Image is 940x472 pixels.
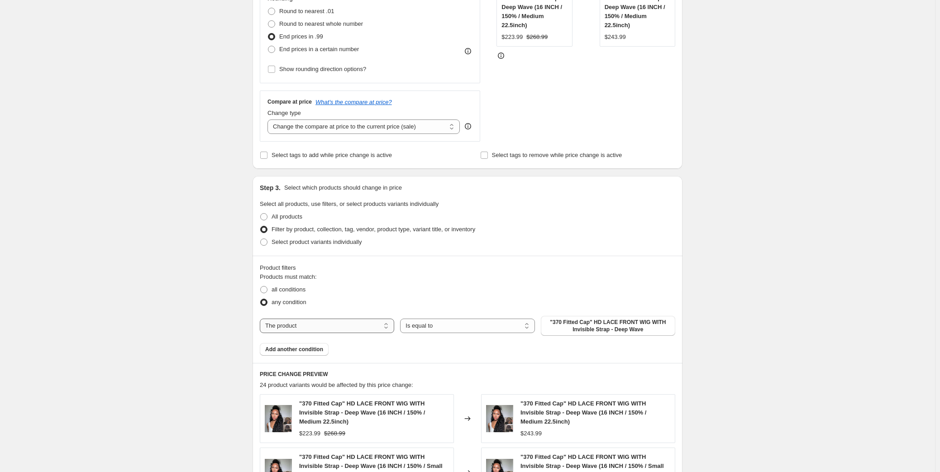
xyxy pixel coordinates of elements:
span: Select product variants individually [272,238,362,245]
span: Add another condition [265,346,323,353]
span: all conditions [272,286,305,293]
strike: $268.99 [526,33,548,42]
div: $243.99 [520,429,542,438]
span: Round to nearest .01 [279,8,334,14]
span: All products [272,213,302,220]
span: Filter by product, collection, tag, vendor, product type, variant title, or inventory [272,226,475,233]
span: Show rounding direction options? [279,66,366,72]
span: Change type [267,110,301,116]
button: "370 Fitted Cap" HD LACE FRONT WIG WITH Invisible Strap - Deep Wave [541,316,675,336]
span: End prices in .99 [279,33,323,40]
span: Select tags to remove while price change is active [492,152,622,158]
span: End prices in a certain number [279,46,359,52]
div: $243.99 [605,33,626,42]
span: Select all products, use filters, or select products variants individually [260,200,439,207]
img: 0-DW_80x.jpg [265,405,292,432]
button: What's the compare at price? [315,99,392,105]
span: "370 Fitted Cap" HD LACE FRONT WIG WITH Invisible Strap - Deep Wave (16 INCH / 150% / Medium 22.5... [299,400,425,425]
span: Round to nearest whole number [279,20,363,27]
h6: PRICE CHANGE PREVIEW [260,371,675,378]
div: help [463,122,472,131]
span: any condition [272,299,306,305]
strike: $268.99 [324,429,345,438]
h3: Compare at price [267,98,312,105]
div: Product filters [260,263,675,272]
p: Select which products should change in price [284,183,402,192]
h2: Step 3. [260,183,281,192]
span: "370 Fitted Cap" HD LACE FRONT WIG WITH Invisible Strap - Deep Wave [546,319,670,333]
div: $223.99 [501,33,523,42]
span: 24 product variants would be affected by this price change: [260,381,413,388]
span: "370 Fitted Cap" HD LACE FRONT WIG WITH Invisible Strap - Deep Wave (16 INCH / 150% / Medium 22.5... [520,400,646,425]
span: Products must match: [260,273,317,280]
div: $223.99 [299,429,320,438]
img: 0-DW_80x.jpg [486,405,513,432]
span: Select tags to add while price change is active [272,152,392,158]
button: Add another condition [260,343,329,356]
